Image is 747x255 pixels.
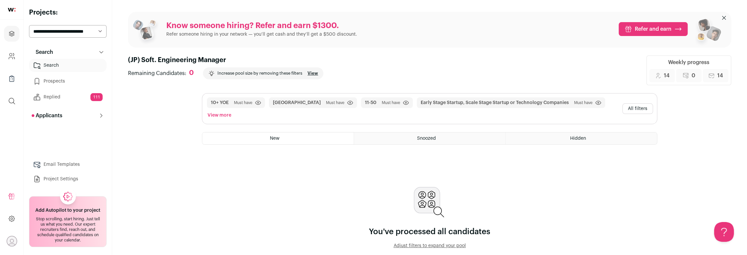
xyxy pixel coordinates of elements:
[714,222,734,242] iframe: Help Scout Beacon - Open
[4,26,19,42] a: Projects
[270,136,279,141] span: New
[417,136,436,141] span: Snoozed
[664,72,669,80] span: 14
[166,20,357,31] p: Know someone hiring? Refer and earn $1300.
[273,99,321,106] button: [GEOGRAPHIC_DATA]
[421,99,569,106] button: Early Stage Startup, Scale Stage Startup or Technology Companies
[217,71,302,76] p: Increase pool size by removing these filters
[32,112,62,120] p: Applicants
[29,59,107,72] a: Search
[7,236,17,246] button: Open dropdown
[506,132,657,144] a: Hidden
[693,16,722,48] img: referral_people_group_2-7c1ec42c15280f3369c0665c33c00ed472fd7f6af9dd0ec46c364f9a93ccf9a4.png
[29,196,107,247] a: Add Autopilot to your project Stop scrolling, start hiring. Just tell us what you need. Our exper...
[717,72,723,80] span: 14
[29,8,107,17] h2: Projects:
[668,58,709,66] div: Weekly progress
[33,216,102,243] div: Stop scrolling, start hiring. Just tell us what you need. Our expert recruiters find, reach out, ...
[29,91,107,104] a: Replied111
[354,132,505,144] a: Snoozed
[132,17,161,46] img: referral_people_group_1-3817b86375c0e7f77b15e9e1740954ef64e1f78137dd7e9f4ff27367cb2cd09a.png
[128,55,323,65] h1: (JP) Soft. Engineering Manager
[382,100,400,105] span: Must have
[365,99,376,106] button: 11-50
[8,8,16,12] img: wellfound-shorthand-0d5821cbd27db2630d0214b213865d53afaa358527fdda9d0ea32b1df1b89c2c.svg
[166,31,357,38] p: Refer someone hiring in your network — you’ll get cash and they’ll get a $500 discount.
[35,207,100,214] h2: Add Autopilot to your project
[326,100,344,105] span: Must have
[29,109,107,122] button: Applicants
[692,72,695,80] span: 0
[4,71,19,87] a: Company Lists
[4,48,19,64] a: Company and ATS Settings
[574,100,593,105] span: Must have
[369,227,490,237] p: You've processed all candidates
[29,172,107,186] a: Project Settings
[32,48,53,56] p: Search
[189,69,194,77] div: 0
[619,22,688,36] a: Refer and earn
[211,99,229,106] button: 10+ YOE
[29,75,107,88] a: Prospects
[29,158,107,171] a: Email Templates
[29,46,107,59] button: Search
[128,69,186,77] span: Remaining Candidates:
[369,242,490,249] button: Adjust filters to expand your pool
[90,93,103,101] span: 111
[622,103,653,114] button: All filters
[308,71,318,76] a: View
[206,111,233,120] button: View more
[234,100,252,105] span: Must have
[570,136,586,141] span: Hidden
